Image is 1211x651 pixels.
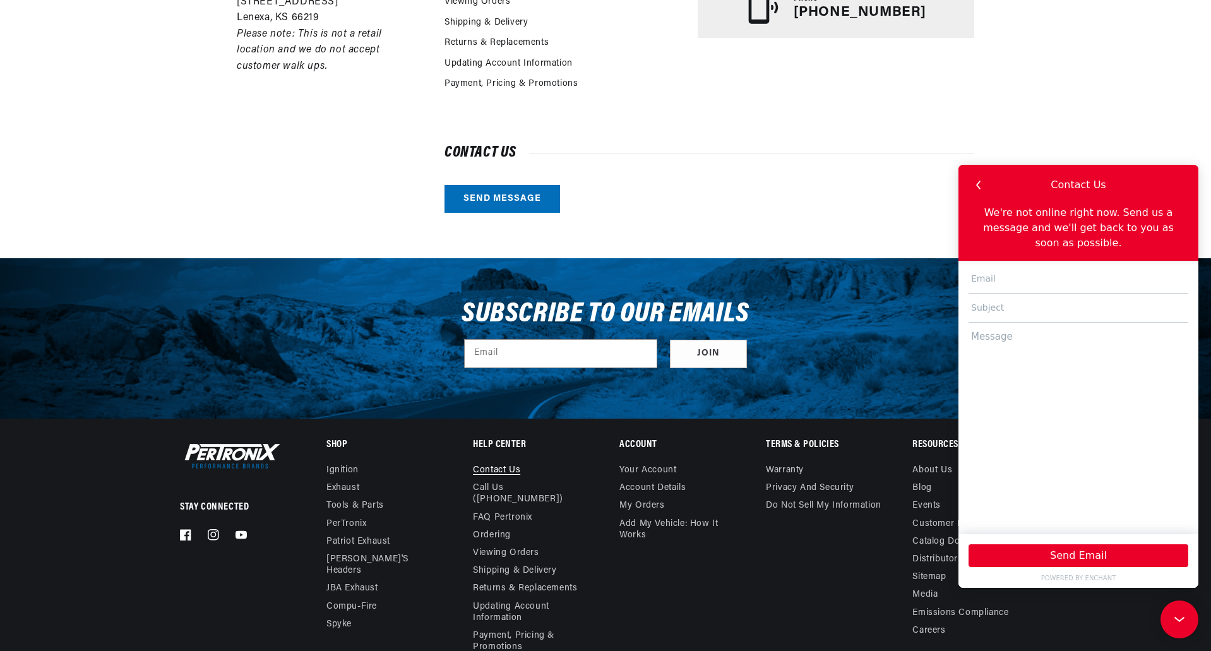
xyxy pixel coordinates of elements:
p: Lenexa, KS 66219 [237,10,421,27]
input: Subject [10,129,230,158]
a: Send message [444,185,560,213]
a: Customer Builds [912,515,983,533]
a: Events [912,497,941,515]
a: Exhaust [326,479,359,497]
a: Shipping & Delivery [444,16,528,30]
img: Pertronix [180,441,281,471]
h2: Contact us [444,146,974,159]
a: Sitemap [912,568,946,586]
a: Contact us [473,465,520,479]
a: Spyke [326,616,352,633]
a: Call Us ([PHONE_NUMBER]) [473,479,582,508]
a: Emissions compliance [912,604,1008,622]
a: Warranty [766,465,804,479]
div: We're not online right now. Send us a message and we'll get back to you as soon as possible. [5,40,235,91]
p: Stay Connected [180,501,285,514]
a: Careers [912,622,945,640]
a: About Us [912,465,952,479]
a: FAQ Pertronix [473,509,532,527]
a: Ignition [326,465,359,479]
a: Shipping & Delivery [473,562,556,580]
a: Distributor Lookup [912,551,993,568]
a: Payment, Pricing & Promotions [444,77,578,91]
a: Patriot Exhaust [326,533,390,551]
a: Ordering [473,527,511,544]
a: Catalog Downloads [912,533,995,551]
a: Add My Vehicle: How It Works [619,515,737,544]
a: Account details [619,479,686,497]
a: Updating Account Information [444,57,573,71]
a: POWERED BY ENCHANT [5,409,235,418]
h3: Subscribe to our emails [462,302,749,326]
a: Returns & Replacements [473,580,577,597]
a: JBA Exhaust [326,580,378,597]
a: Viewing Orders [473,544,539,562]
input: Email [10,100,230,129]
button: Send Email [10,379,230,402]
a: PerTronix [326,515,366,533]
div: Contact Us [92,13,147,28]
input: Email [465,340,657,367]
a: Do not sell my information [766,497,881,515]
a: Tools & Parts [326,497,384,515]
a: [PERSON_NAME]'s Headers [326,551,435,580]
a: Updating Account Information [473,598,582,627]
a: Privacy and Security [766,479,854,497]
p: [PHONE_NUMBER] [794,4,926,21]
a: Blog [912,479,931,497]
a: Returns & Replacements [444,36,549,50]
a: Your account [619,465,676,479]
a: My orders [619,497,664,515]
em: Please note: This is not a retail location and we do not accept customer walk ups. [237,29,382,71]
a: Media [912,586,938,604]
button: Subscribe [670,340,747,368]
a: Compu-Fire [326,598,377,616]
